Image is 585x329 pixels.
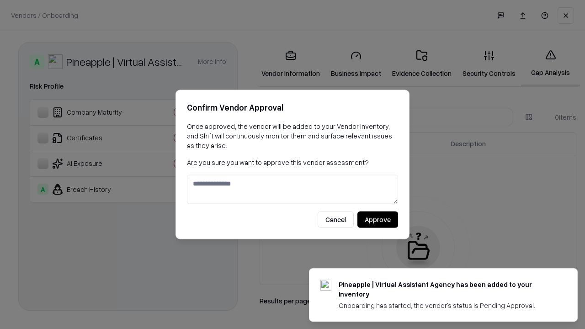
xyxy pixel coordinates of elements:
p: Once approved, the vendor will be added to your Vendor Inventory, and Shift will continuously mon... [187,122,398,150]
div: Onboarding has started, the vendor's status is Pending Approval. [339,301,555,310]
img: trypineapple.com [320,280,331,291]
h2: Confirm Vendor Approval [187,101,398,114]
button: Approve [357,212,398,228]
button: Cancel [318,212,354,228]
p: Are you sure you want to approve this vendor assessment? [187,158,398,167]
div: Pineapple | Virtual Assistant Agency has been added to your inventory [339,280,555,299]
